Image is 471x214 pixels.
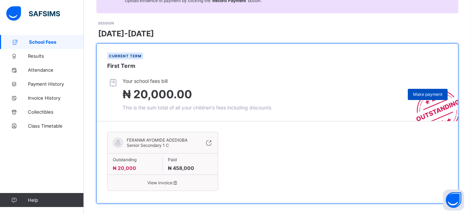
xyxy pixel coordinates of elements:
span: Outstanding [113,157,157,162]
span: ₦ 458,000 [168,165,194,171]
span: ₦ 20,000 [113,165,136,171]
span: Paid [168,157,213,162]
span: Collectibles [28,109,84,115]
span: [DATE]-[DATE] [98,29,154,38]
span: Class Timetable [28,123,84,129]
span: Payment History [28,81,84,87]
span: View invoice [113,180,213,185]
span: First Term [107,62,135,69]
img: safsims [6,6,60,21]
span: Senior Secondary 1 C [127,143,169,148]
img: outstanding-stamp.3c148f88c3ebafa6da95868fa43343a1.svg [407,81,458,121]
button: Open asap [443,190,464,211]
span: Your school fees bill [123,78,271,84]
span: Help [28,197,83,203]
span: School Fees [29,39,84,45]
span: FERANMI AYOMIDE ADEDIGBA [127,137,187,143]
span: SESSION [98,21,114,25]
span: ₦ 20,000.00 [123,87,192,101]
span: Results [28,53,84,59]
span: Current term [109,54,141,58]
span: Make payment [413,92,442,97]
span: Attendance [28,67,84,73]
span: This is the sum total of all your children's fees including discounts [123,105,271,110]
span: Invoice History [28,95,84,101]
